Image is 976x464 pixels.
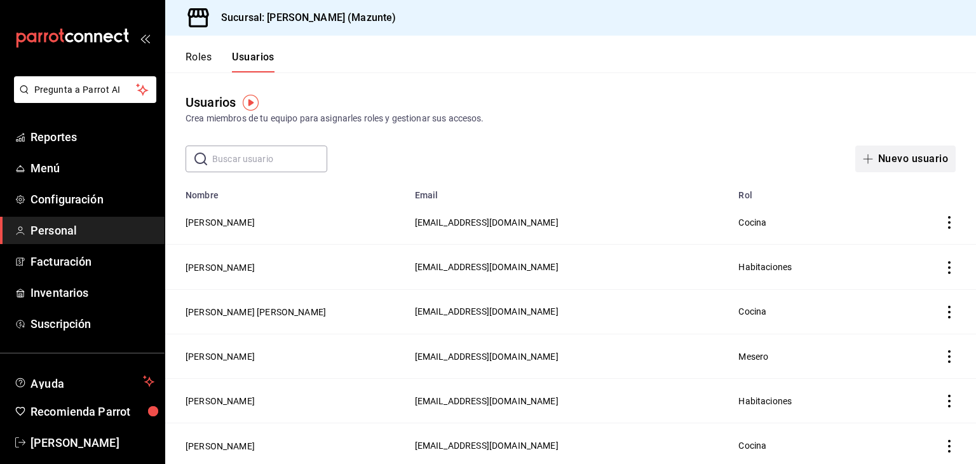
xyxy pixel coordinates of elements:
h3: Sucursal: [PERSON_NAME] (Mazunte) [211,10,396,25]
span: Pregunta a Parrot AI [34,83,137,97]
span: Habitaciones [738,396,792,406]
span: Inventarios [30,284,154,301]
span: Reportes [30,128,154,146]
div: Usuarios [186,93,236,112]
span: Facturación [30,253,154,270]
a: Pregunta a Parrot AI [9,92,156,106]
span: Habitaciones [738,262,792,272]
th: Email [407,182,731,200]
span: Suscripción [30,315,154,332]
span: Cocina [738,440,766,451]
button: Usuarios [232,51,274,72]
span: Cocina [738,217,766,228]
button: Pregunta a Parrot AI [14,76,156,103]
button: [PERSON_NAME] [186,350,255,363]
span: [EMAIL_ADDRESS][DOMAIN_NAME] [415,440,559,451]
button: open_drawer_menu [140,33,150,43]
span: Cocina [738,306,766,317]
button: [PERSON_NAME] [PERSON_NAME] [186,306,326,318]
button: actions [943,395,956,407]
span: Recomienda Parrot [30,403,154,420]
th: Nombre [165,182,407,200]
button: [PERSON_NAME] [186,216,255,229]
span: Configuración [30,191,154,208]
span: Personal [30,222,154,239]
span: [PERSON_NAME] [30,434,154,451]
button: [PERSON_NAME] [186,395,255,407]
button: Roles [186,51,212,72]
span: Mesero [738,351,768,362]
input: Buscar usuario [212,146,327,172]
span: [EMAIL_ADDRESS][DOMAIN_NAME] [415,217,559,228]
span: [EMAIL_ADDRESS][DOMAIN_NAME] [415,262,559,272]
button: actions [943,261,956,274]
button: actions [943,440,956,453]
button: Nuevo usuario [855,146,956,172]
span: [EMAIL_ADDRESS][DOMAIN_NAME] [415,351,559,362]
button: actions [943,306,956,318]
span: Ayuda [30,374,138,389]
button: [PERSON_NAME] [186,261,255,274]
div: navigation tabs [186,51,274,72]
span: [EMAIL_ADDRESS][DOMAIN_NAME] [415,306,559,317]
span: [EMAIL_ADDRESS][DOMAIN_NAME] [415,396,559,406]
img: Tooltip marker [243,95,259,111]
button: [PERSON_NAME] [186,440,255,453]
button: actions [943,350,956,363]
div: Crea miembros de tu equipo para asignarles roles y gestionar sus accesos. [186,112,956,125]
th: Rol [731,182,909,200]
span: Menú [30,160,154,177]
button: actions [943,216,956,229]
